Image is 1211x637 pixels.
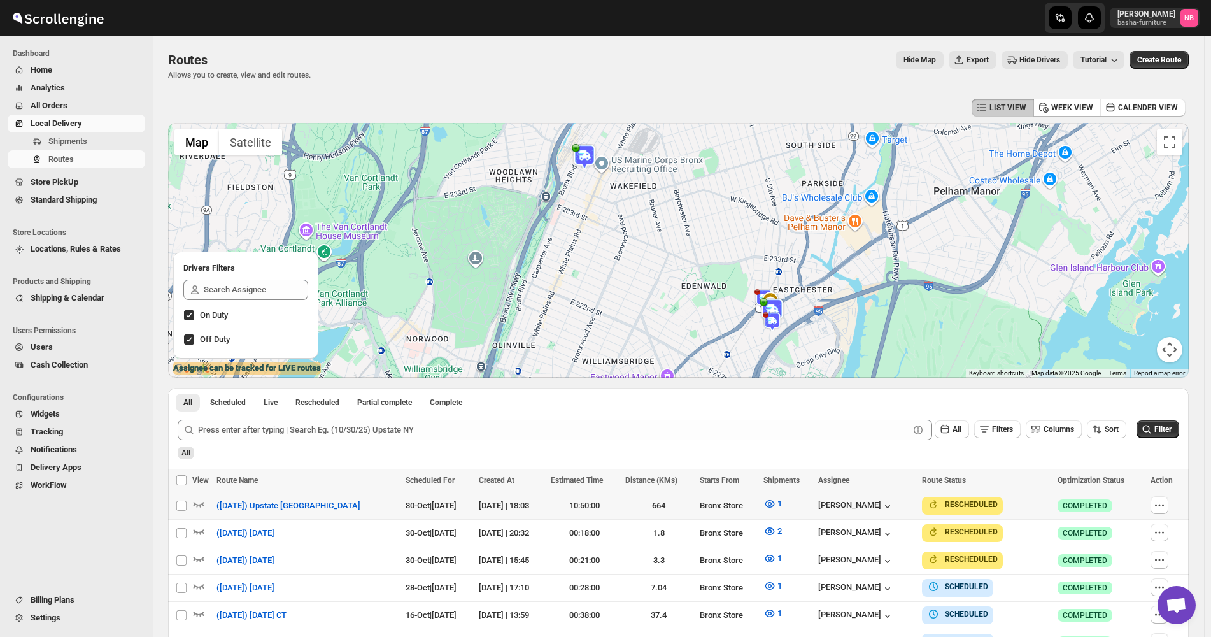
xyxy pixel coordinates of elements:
[216,476,258,485] span: Route Name
[200,334,230,344] span: Off Duty
[777,526,782,536] span: 2
[935,420,969,438] button: All
[1100,99,1186,117] button: CALENDER VIEW
[1063,528,1107,538] span: COMPLETED
[818,610,894,622] button: [PERSON_NAME]
[48,136,87,146] span: Shipments
[625,527,692,540] div: 1.8
[31,65,52,75] span: Home
[48,154,74,164] span: Routes
[479,476,514,485] span: Created At
[8,338,145,356] button: Users
[8,97,145,115] button: All Orders
[1134,369,1185,376] a: Report a map error
[13,227,146,238] span: Store Locations
[1031,369,1101,376] span: Map data ©2025 Google
[1117,19,1175,27] p: basha-furniture
[8,240,145,258] button: Locations, Rules & Rates
[1180,9,1198,27] span: Nael Basha
[31,613,60,622] span: Settings
[31,445,77,454] span: Notifications
[209,523,282,543] button: ([DATE]) [DATE]
[551,527,618,540] div: 00:18:00
[927,526,998,538] button: RESCHEDULED
[1137,55,1181,65] span: Create Route
[430,397,462,408] span: Complete
[953,425,961,434] span: All
[777,581,782,590] span: 1
[479,499,543,512] div: [DATE] | 18:03
[1019,55,1060,65] span: Hide Drivers
[700,609,756,622] div: Bronx Store
[13,392,146,403] span: Configurations
[406,501,457,510] span: 30-Oct | [DATE]
[1105,425,1119,434] span: Sort
[1130,51,1189,69] button: Create Route
[31,118,82,128] span: Local Delivery
[927,608,988,620] button: SCHEDULED
[818,500,894,513] div: [PERSON_NAME]
[176,394,200,412] button: All routes
[625,582,692,594] div: 7.04
[700,527,756,540] div: Bronx Store
[8,591,145,609] button: Billing Plans
[945,500,998,509] b: RESCHEDULED
[406,528,457,538] span: 30-Oct | [DATE]
[1063,610,1107,620] span: COMPLETED
[777,608,782,618] span: 1
[31,480,67,490] span: WorkFlow
[989,103,1026,113] span: LIST VIEW
[8,79,145,97] button: Analytics
[8,423,145,441] button: Tracking
[31,595,74,605] span: Billing Plans
[31,409,60,419] span: Widgets
[216,582,274,594] span: ([DATE]) [DATE]
[31,177,78,187] span: Store PickUp
[8,150,145,168] button: Routes
[1157,129,1182,155] button: Toggle fullscreen view
[551,609,618,622] div: 00:38:00
[818,555,894,568] div: [PERSON_NAME]
[171,361,213,378] img: Google
[209,578,282,598] button: ([DATE]) [DATE]
[8,459,145,476] button: Delivery Apps
[1118,103,1178,113] span: CALENDER VIEW
[8,289,145,307] button: Shipping & Calendar
[173,362,321,375] label: Assignee can be tracked for LIVE routes
[198,420,909,440] input: Press enter after typing | Search Eg. (10/30/25) Upstate NY
[31,293,104,303] span: Shipping & Calendar
[1002,51,1068,69] button: Hide Drivers
[700,582,756,594] div: Bronx Store
[972,99,1034,117] button: LIST VIEW
[1063,501,1107,511] span: COMPLETED
[756,548,790,569] button: 1
[479,554,543,567] div: [DATE] | 15:45
[945,555,998,564] b: RESCHEDULED
[31,244,121,254] span: Locations, Rules & Rates
[31,342,53,352] span: Users
[210,397,246,408] span: Scheduled
[357,397,412,408] span: Partial complete
[927,580,988,593] button: SCHEDULED
[700,554,756,567] div: Bronx Store
[181,448,190,457] span: All
[1044,425,1074,434] span: Columns
[406,610,457,620] span: 16-Oct | [DATE]
[8,441,145,459] button: Notifications
[818,527,894,540] div: [PERSON_NAME]
[13,48,146,59] span: Dashboard
[204,280,308,300] input: Search Assignee
[209,496,368,516] button: ([DATE]) Upstate [GEOGRAPHIC_DATA]
[479,527,543,540] div: [DATE] | 20:32
[406,555,457,565] span: 30-Oct | [DATE]
[969,369,1024,378] button: Keyboard shortcuts
[31,101,67,110] span: All Orders
[479,582,543,594] div: [DATE] | 17:10
[174,129,219,155] button: Show street map
[479,609,543,622] div: [DATE] | 13:59
[31,360,88,369] span: Cash Collection
[1073,51,1124,69] button: Tutorial
[1026,420,1082,438] button: Columns
[264,397,278,408] span: Live
[8,476,145,494] button: WorkFlow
